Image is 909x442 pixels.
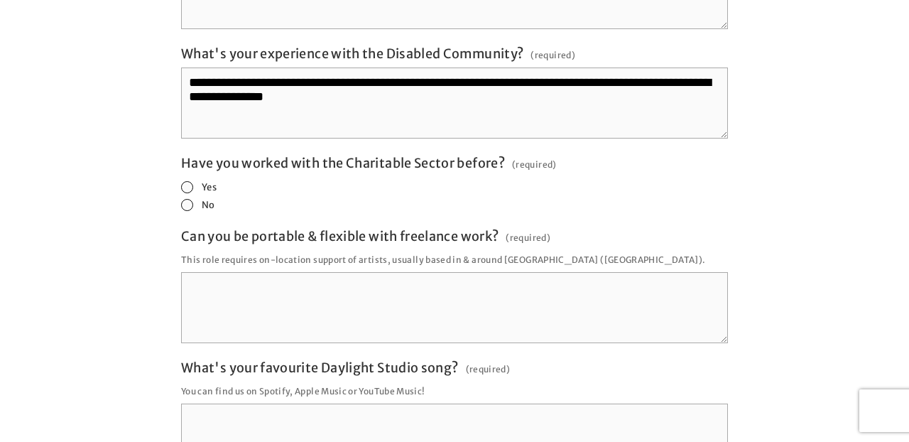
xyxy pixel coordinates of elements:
[181,360,458,376] span: What's your favourite Daylight Studio song?
[181,250,728,269] p: This role requires on-location support of artists, usually based in & around [GEOGRAPHIC_DATA] ([...
[466,360,511,379] span: (required)
[181,228,499,244] span: Can you be portable & flexible with freelance work?
[506,228,550,247] span: (required)
[181,45,523,62] span: What's your experience with the Disabled Community?
[530,45,575,65] span: (required)
[202,199,215,211] span: No
[181,382,728,401] p: You can find us on Spotify, Apple Music or YouTube Music!
[512,155,557,174] span: (required)
[202,181,217,193] span: Yes
[181,155,505,171] span: Have you worked with the Charitable Sector before?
